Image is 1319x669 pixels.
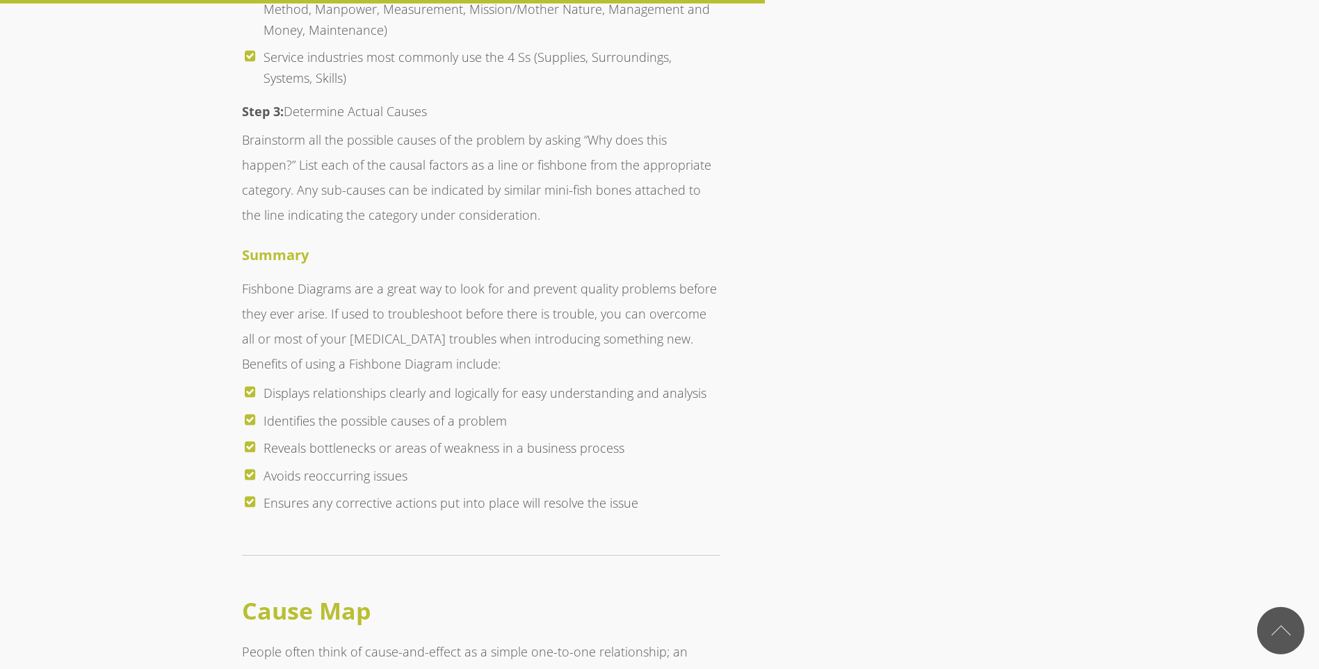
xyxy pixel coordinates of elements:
[264,380,720,408] li: Displays relationships clearly and logically for easy understanding and analysis
[242,103,284,120] strong: Step 3:
[242,99,720,124] p: Determine Actual Causes
[242,276,720,376] p: Fishbone Diagrams are a great way to look for and prevent quality problems before they ever arise...
[264,408,720,435] li: Identifies the possible causes of a problem
[264,435,720,462] li: Reveals bottlenecks or areas of weakness in a business process
[264,462,720,490] li: Avoids reoccurring issues
[242,127,720,227] p: Brainstorm all the possible causes of the problem by asking “Why does this happen?” List each of ...
[242,595,371,627] strong: Cause Map
[264,44,720,92] li: Service industries most commonly use the 4 Ss (Supplies, Surroundings, Systems, Skills)
[242,245,309,264] strong: Summary
[264,490,720,517] li: Ensures any corrective actions put into place will resolve the issue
